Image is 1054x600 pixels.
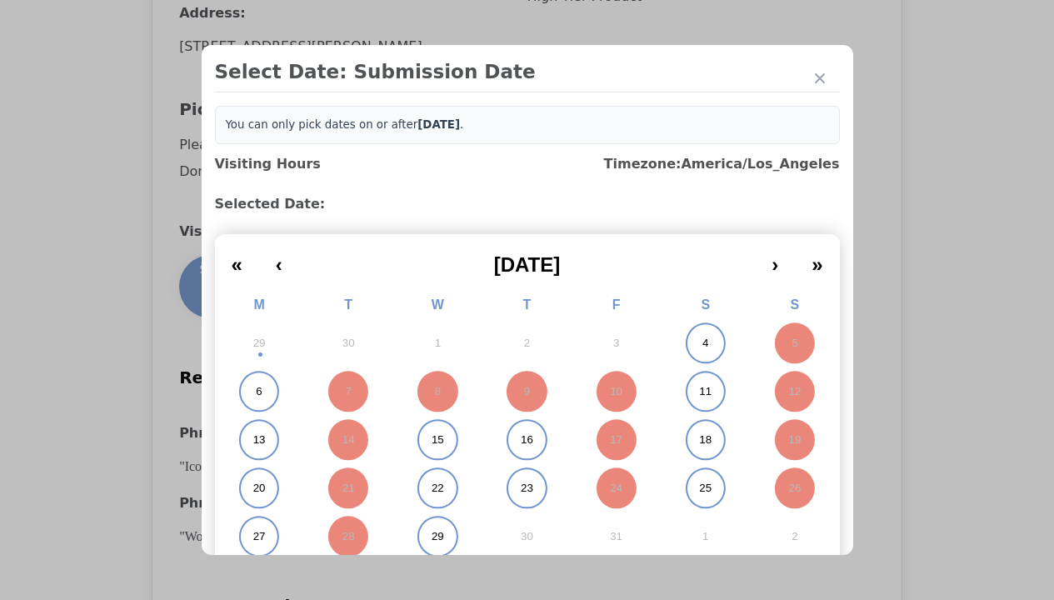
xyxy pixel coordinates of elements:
[789,384,802,399] abbr: October 12, 2025
[482,367,572,416] button: October 9, 2025
[572,367,661,416] button: October 10, 2025
[613,336,619,351] abbr: October 3, 2025
[304,319,393,367] button: September 30, 2025
[699,481,712,496] abbr: October 25, 2025
[699,432,712,447] abbr: October 18, 2025
[304,416,393,464] button: October 14, 2025
[750,416,839,464] button: October 19, 2025
[253,336,266,351] abbr: September 29, 2025
[215,241,259,277] button: «
[435,384,441,399] abbr: October 8, 2025
[215,319,304,367] button: September 29, 2025
[789,432,802,447] abbr: October 19, 2025
[610,481,622,496] abbr: October 24, 2025
[789,481,802,496] abbr: October 26, 2025
[661,512,750,561] button: November 1, 2025
[604,154,840,174] h3: Timezone: America/Los_Angeles
[792,336,797,351] abbr: October 5, 2025
[521,481,533,496] abbr: October 23, 2025
[215,464,304,512] button: October 20, 2025
[393,512,482,561] button: October 29, 2025
[253,297,264,312] abbr: Monday
[610,384,622,399] abbr: October 10, 2025
[259,241,299,277] button: ‹
[792,529,797,544] abbr: November 2, 2025
[521,529,533,544] abbr: October 30, 2025
[791,297,800,312] abbr: Sunday
[342,432,355,447] abbr: October 14, 2025
[346,384,352,399] abbr: October 7, 2025
[750,367,839,416] button: October 12, 2025
[432,481,444,496] abbr: October 22, 2025
[482,319,572,367] button: October 2, 2025
[393,464,482,512] button: October 22, 2025
[304,464,393,512] button: October 21, 2025
[572,319,661,367] button: October 3, 2025
[215,154,321,174] h3: Visiting Hours
[795,241,839,277] button: »
[521,432,533,447] abbr: October 16, 2025
[572,512,661,561] button: October 31, 2025
[304,512,393,561] button: October 28, 2025
[344,297,352,312] abbr: Tuesday
[299,241,755,277] button: [DATE]
[494,253,561,276] span: [DATE]
[256,384,262,399] abbr: October 6, 2025
[432,297,444,312] abbr: Wednesday
[393,367,482,416] button: October 8, 2025
[610,529,622,544] abbr: October 31, 2025
[435,336,441,351] abbr: October 1, 2025
[701,297,710,312] abbr: Saturday
[572,464,661,512] button: October 24, 2025
[215,367,304,416] button: October 6, 2025
[750,512,839,561] button: November 2, 2025
[612,297,621,312] abbr: Friday
[215,106,840,144] div: You can only pick dates on or after .
[215,58,840,85] h2: Select Date: Submission Date
[253,481,266,496] abbr: October 20, 2025
[523,297,532,312] abbr: Thursday
[661,367,750,416] button: October 11, 2025
[750,464,839,512] button: October 26, 2025
[393,319,482,367] button: October 1, 2025
[610,432,622,447] abbr: October 17, 2025
[661,319,750,367] button: October 4, 2025
[342,529,355,544] abbr: October 28, 2025
[661,464,750,512] button: October 25, 2025
[215,512,304,561] button: October 27, 2025
[482,464,572,512] button: October 23, 2025
[702,529,708,544] abbr: November 1, 2025
[215,194,840,214] h3: Selected Date:
[524,336,530,351] abbr: October 2, 2025
[699,384,712,399] abbr: October 11, 2025
[342,481,355,496] abbr: October 21, 2025
[253,432,266,447] abbr: October 13, 2025
[482,512,572,561] button: October 30, 2025
[572,416,661,464] button: October 17, 2025
[215,416,304,464] button: October 13, 2025
[432,529,444,544] abbr: October 29, 2025
[750,319,839,367] button: October 5, 2025
[524,384,530,399] abbr: October 9, 2025
[342,336,355,351] abbr: September 30, 2025
[661,416,750,464] button: October 18, 2025
[253,529,266,544] abbr: October 27, 2025
[432,432,444,447] abbr: October 15, 2025
[304,367,393,416] button: October 7, 2025
[417,118,460,131] b: [DATE]
[755,241,795,277] button: ›
[482,416,572,464] button: October 16, 2025
[702,336,708,351] abbr: October 4, 2025
[393,416,482,464] button: October 15, 2025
